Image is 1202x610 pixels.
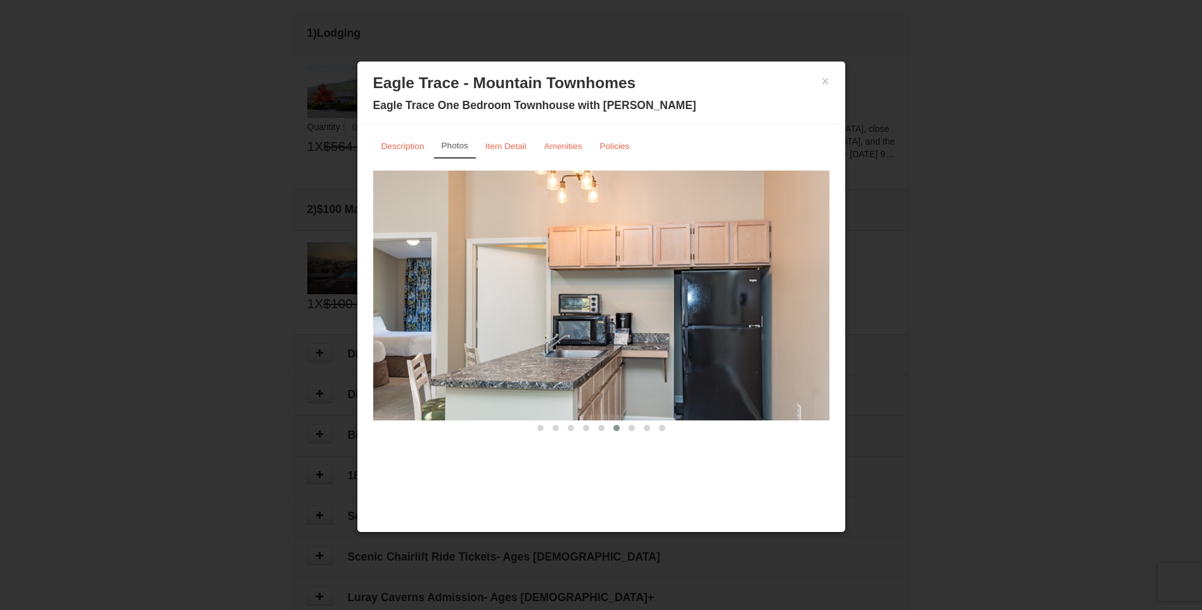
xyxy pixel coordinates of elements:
[477,134,535,159] a: Item Detail
[822,75,829,88] button: ×
[536,134,591,159] a: Amenities
[373,134,433,159] a: Description
[373,74,829,93] h3: Eagle Trace - Mountain Townhomes
[591,134,637,159] a: Policies
[485,141,527,151] small: Item Detail
[599,141,629,151] small: Policies
[373,171,829,420] img: Renovated Kitchen
[544,141,582,151] small: Amenities
[373,99,829,112] h4: Eagle Trace One Bedroom Townhouse with [PERSON_NAME]
[442,141,468,150] small: Photos
[381,141,425,151] small: Description
[434,134,476,159] a: Photos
